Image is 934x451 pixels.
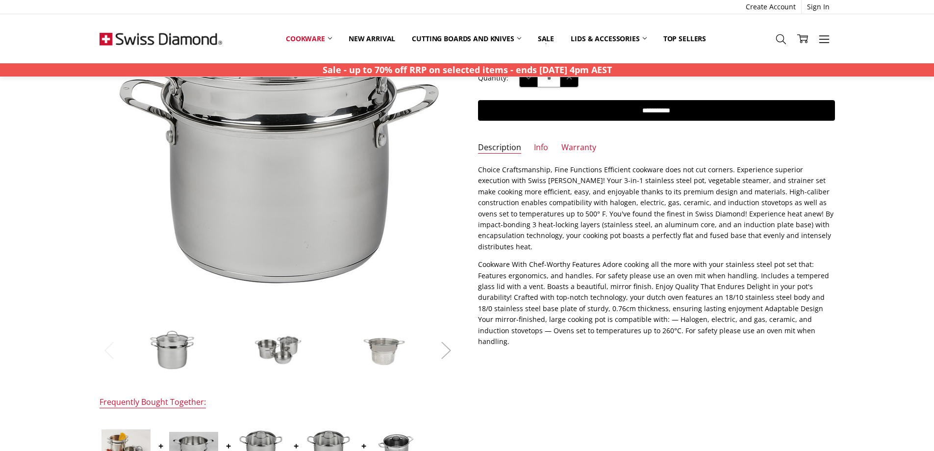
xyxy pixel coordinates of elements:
[100,14,222,63] img: Free Shipping On Every Order
[100,397,206,408] div: Frequently Bought Together:
[148,325,197,374] img: Premium Steel DLX - 7.6 Qt. (9.5") Stainless Steel Pasta Pot with Strainer, Steamer Basket, & Lid...
[530,28,562,50] a: Sale
[253,325,303,374] img: Premium Steel DLX - 7.6 Qt. (9.5") Stainless Steel Pasta Pot with Strainer, Steamer Basket, & Lid...
[562,28,655,50] a: Lids & Accessories
[478,142,521,154] a: Description
[404,28,530,50] a: Cutting boards and knives
[655,28,714,50] a: Top Sellers
[278,28,340,50] a: Cookware
[436,335,456,365] button: Next
[323,64,612,76] strong: Sale - up to 70% off RRP on selected items - ends [DATE] 4pm AEST
[534,142,548,154] a: Info
[478,73,508,83] label: Quantity:
[100,335,119,365] button: Previous
[359,325,408,374] img: Premium Steel DLX - 7.6 Qt. (9.5") Stainless Steel Pasta Pot with Strainer, Steamer Basket, & Lid...
[561,142,596,154] a: Warranty
[478,164,835,252] p: Choice Craftsmanship, Fine Functions Efficient cookware does not cut corners. Experience superior...
[340,28,404,50] a: New arrival
[478,259,835,347] p: Cookware With Chef-Worthy Features Adore cooking all the more with your stainless steel pot set t...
